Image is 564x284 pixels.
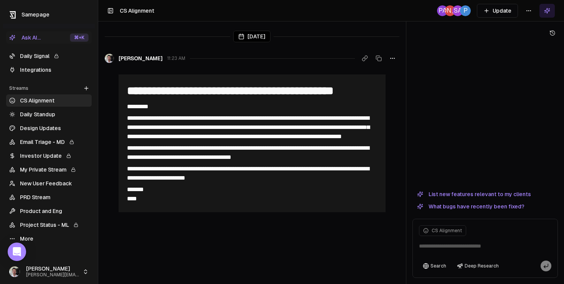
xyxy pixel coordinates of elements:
a: New User Feedback [6,177,92,190]
span: Samepage [21,12,49,18]
span: [PERSON_NAME] [119,54,163,62]
span: [PERSON_NAME] [26,266,79,272]
button: Update [477,4,518,18]
img: _image [105,54,114,63]
a: Daily Signal [6,50,92,62]
div: ⌘ +K [70,33,89,42]
div: Ask AI... [9,34,41,41]
span: SA [452,5,463,16]
span: 11:23 AM [167,55,185,61]
a: Investor Update [6,150,92,162]
a: Project Status - ML [6,219,92,231]
a: Integrations [6,64,92,76]
div: [DATE] [233,31,270,42]
a: Product and Eng [6,205,92,217]
a: Design Updates [6,122,92,134]
button: Deep Research [453,261,503,271]
div: Streams [6,82,92,94]
button: Search [419,261,450,271]
a: My Private Stream [6,163,92,176]
span: P [460,5,471,16]
button: What bugs have recently been fixed? [412,202,529,211]
span: CS Alignment [120,8,154,14]
button: List new features relevant to my clients [412,190,536,199]
img: _image [9,266,20,277]
a: PRD Stream [6,191,92,203]
div: Open Intercom Messenger [8,243,26,261]
span: PA [437,5,448,16]
button: [PERSON_NAME][PERSON_NAME][EMAIL_ADDRESS] [6,263,92,281]
a: Email Triage - MD [6,136,92,148]
a: CS Alignment [6,94,92,107]
span: [PERSON_NAME] [445,5,455,16]
span: CS Alignment [432,228,462,234]
a: More [6,233,92,245]
button: Ask AI...⌘+K [6,31,92,44]
a: Daily Standup [6,108,92,121]
span: [PERSON_NAME][EMAIL_ADDRESS] [26,272,79,278]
